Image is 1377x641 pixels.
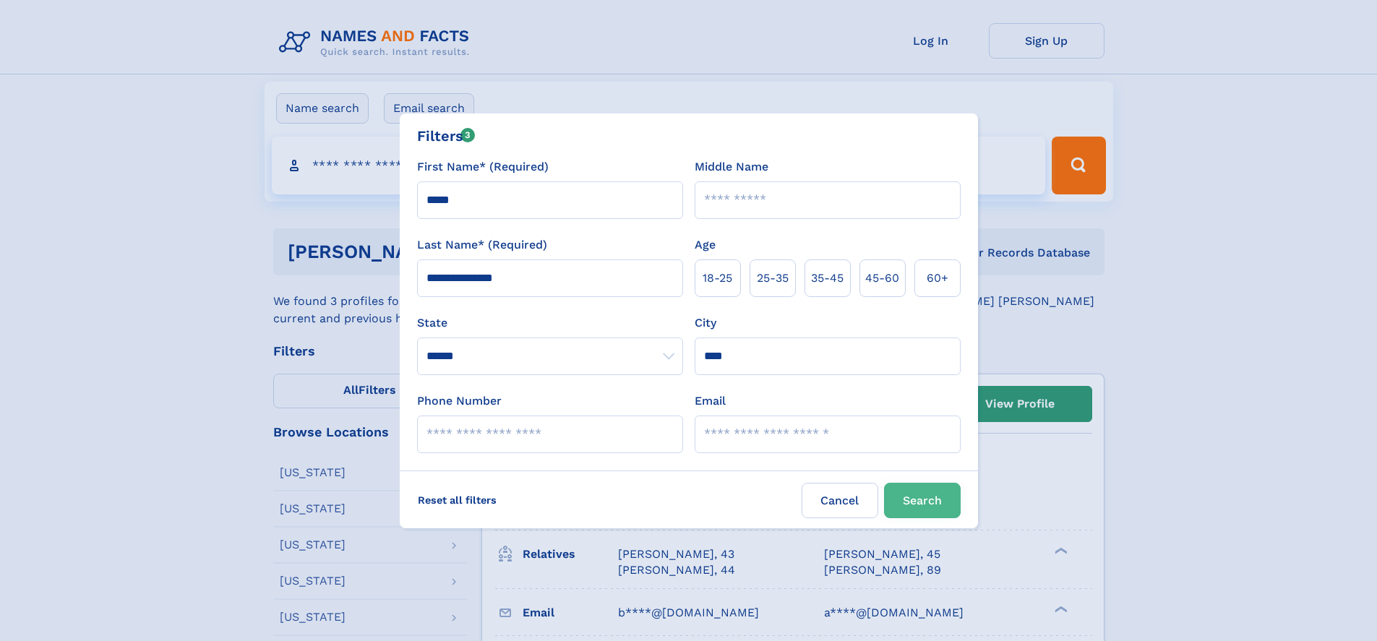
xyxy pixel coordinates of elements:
[695,158,768,176] label: Middle Name
[865,270,899,287] span: 45‑60
[417,158,549,176] label: First Name* (Required)
[927,270,948,287] span: 60+
[417,314,683,332] label: State
[695,392,726,410] label: Email
[695,236,716,254] label: Age
[884,483,961,518] button: Search
[811,270,844,287] span: 35‑45
[417,236,547,254] label: Last Name* (Required)
[695,314,716,332] label: City
[703,270,732,287] span: 18‑25
[417,392,502,410] label: Phone Number
[408,483,506,517] label: Reset all filters
[802,483,878,518] label: Cancel
[757,270,789,287] span: 25‑35
[417,125,476,147] div: Filters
